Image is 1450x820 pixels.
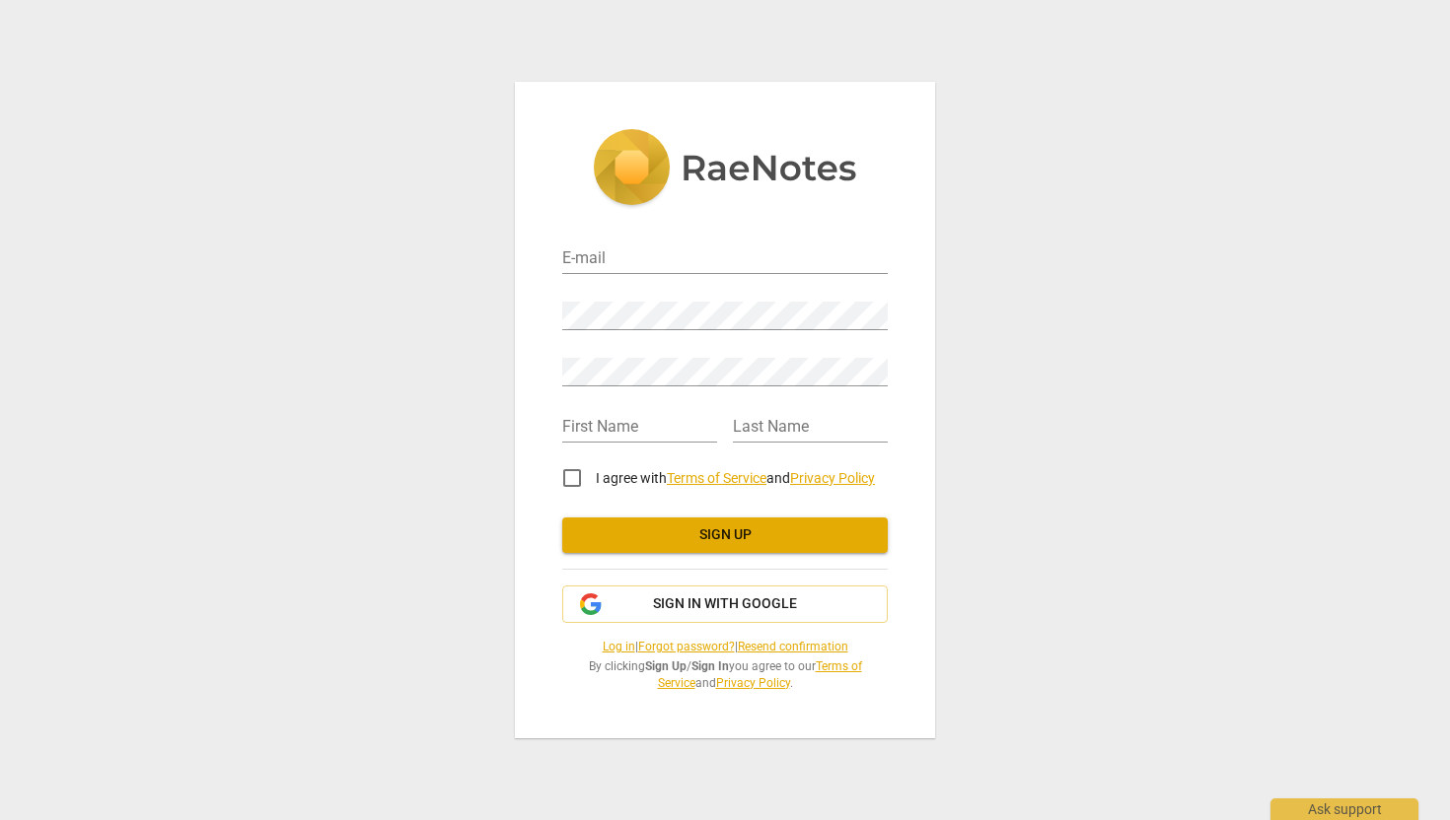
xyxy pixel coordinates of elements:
a: Terms of Service [667,470,766,486]
div: Ask support [1270,798,1418,820]
a: Privacy Policy [716,676,790,690]
span: Sign in with Google [653,594,797,614]
b: Sign Up [645,659,687,673]
b: Sign In [691,659,729,673]
span: I agree with and [596,470,875,486]
span: Sign up [578,525,872,545]
button: Sign in with Google [562,585,888,623]
img: 5ac2273c67554f335776073100b6d88f.svg [593,129,857,210]
a: Log in [603,640,635,653]
span: | | [562,639,888,655]
span: By clicking / you agree to our and . [562,658,888,691]
a: Terms of Service [658,659,862,690]
a: Forgot password? [638,640,735,653]
button: Sign up [562,517,888,553]
a: Privacy Policy [790,470,875,486]
a: Resend confirmation [738,640,848,653]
